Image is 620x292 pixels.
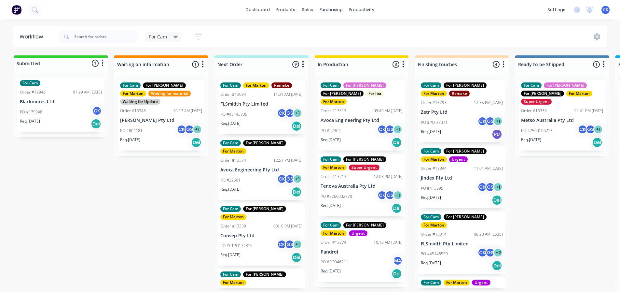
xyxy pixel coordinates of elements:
[474,166,503,171] div: 11:01 AM [DATE]
[273,92,302,97] div: 11:31 AM [DATE]
[586,124,595,134] div: GS
[593,124,603,134] div: + 1
[493,116,503,126] div: + 1
[493,248,503,257] div: + 2
[321,156,341,162] div: For Cam
[393,124,403,134] div: + 1
[421,109,503,115] p: Zetr Pty Ltd
[421,166,447,171] div: Order #13344
[444,214,487,220] div: For [PERSON_NAME]
[120,91,146,96] div: For Marton
[20,109,42,115] p: PO #175948
[349,165,379,170] div: Super Urgent
[321,91,364,96] div: For [PERSON_NAME]
[220,121,241,126] p: Req. [DATE]
[120,99,160,105] div: Waiting for Update
[418,146,505,208] div: For CamFor [PERSON_NAME]For MartonUrgentOrder #1334411:01 AM [DATE]Jindex Pty LtdPO #413895CKGS+1...
[120,82,141,88] div: For Cam
[273,5,298,15] div: products
[177,124,186,134] div: CK
[449,156,468,162] div: Urgent
[374,240,403,245] div: 10:16 AM [DATE]
[521,118,603,123] p: Metso Australia Pty Ltd
[343,82,386,88] div: For [PERSON_NAME]
[271,82,292,88] div: Remake
[20,89,46,95] div: Order #12946
[321,118,403,123] p: Avoca Engineering Pty Ltd
[117,80,205,151] div: For CamFor [PERSON_NAME]For MartonWaiting for materialWaiting for UpdateOrder #1334810:17 AM [DAT...
[243,140,286,146] div: For [PERSON_NAME]
[273,223,302,229] div: 03:10 PM [DATE]
[521,108,547,114] div: Order #13336
[220,206,241,212] div: For Cam
[218,80,305,134] div: For CamFor MartonRemakeOrder #1309411:31 AM [DATE]FLSmidth Pty LimitedPO #45143735CKGS+1Req.[DATE...
[91,119,101,129] div: Del
[444,280,470,285] div: For Marton
[242,5,273,15] a: dashboard
[20,33,46,41] div: Workflow
[220,223,246,229] div: Order #13339
[220,101,302,107] p: FLSmidth Pty Limited
[421,222,447,228] div: For Marton
[492,195,502,205] div: Del
[220,186,241,192] p: Req. [DATE]
[220,157,246,163] div: Order #13374
[291,252,302,263] div: Del
[220,177,241,183] p: PO #22501
[321,259,348,265] p: PO #PO046211
[220,214,246,220] div: For Marton
[73,89,102,95] div: 07:29 AM [DATE]
[218,203,305,266] div: For CamFor [PERSON_NAME]For MartonOrder #1333903:10 PM [DATE]Consep Pty LtdPO #C1PO172316CKGS+1Re...
[521,99,552,105] div: Super Urgent
[377,124,387,134] div: CK
[421,260,441,266] p: Req. [DATE]
[592,137,602,148] div: Del
[17,78,104,132] div: For CamOrder #1294607:29 AM [DATE]Blackmores LtdPO #175948CKReq.[DATE]Del
[120,128,143,134] p: PO #864181
[472,280,490,285] div: Urgent
[421,251,448,257] p: PO #45148559
[603,7,608,13] span: CK
[421,280,441,285] div: For Cam
[277,240,287,249] div: CK
[544,82,587,88] div: For [PERSON_NAME]
[493,182,503,192] div: + 1
[321,249,403,255] p: Pandrol
[285,240,295,249] div: GS
[220,252,241,258] p: Req. [DATE]
[191,137,201,148] div: Del
[293,174,302,184] div: + 1
[385,190,395,200] div: GS
[343,222,386,228] div: For [PERSON_NAME]
[377,190,387,200] div: CK
[521,137,541,143] p: Req. [DATE]
[291,187,302,197] div: Del
[277,174,287,184] div: CK
[277,108,287,118] div: CK
[321,82,341,88] div: For Cam
[298,5,316,15] div: sales
[385,124,395,134] div: GS
[421,241,503,247] p: FLSmidth Pty Limited
[321,99,347,105] div: For Marton
[220,148,246,154] div: For Marton
[220,280,246,285] div: For Marton
[343,156,386,162] div: For [PERSON_NAME]
[421,156,447,162] div: For Marton
[518,80,606,151] div: For CamFor [PERSON_NAME]For [PERSON_NAME]For MartonSuper UrgentOrder #1333612:41 PM [DATE]Metso A...
[20,99,102,105] p: Blackmores Ltd
[20,80,40,86] div: For Cam
[12,5,21,15] img: Factory
[318,154,405,216] div: For CamFor [PERSON_NAME]For MartonSuper UrgentOrder #1321312:03 PM [DATE]Tenova Australia Pty Ltd...
[243,82,269,88] div: For Marton
[349,230,367,236] div: Urgent
[321,230,347,236] div: For Marton
[346,5,378,15] div: productivity
[220,111,247,117] p: PO #45143735
[321,108,346,114] div: Order #13317
[444,148,487,154] div: For [PERSON_NAME]
[321,268,341,274] p: Req. [DATE]
[148,91,191,96] div: Waiting for material
[418,80,505,142] div: For CamFor [PERSON_NAME]For MartonRemakeOrder #1329312:35 PM [DATE]Zetr Pty LtdPO #PO-37071CKGS+1...
[321,222,341,228] div: For Cam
